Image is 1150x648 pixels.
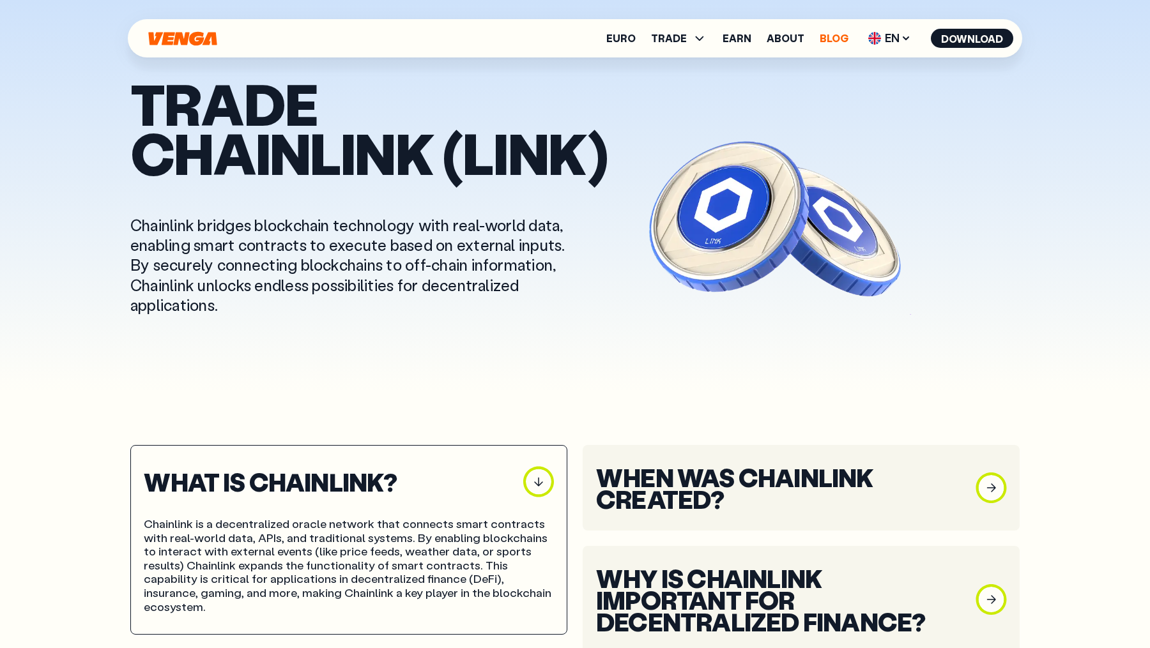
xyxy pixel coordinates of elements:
h3: What is Chainlink? [144,471,508,492]
span: TRADE [651,31,707,46]
span: TRADE [651,33,687,43]
button: Why is Chainlink important for decentralized finance? [596,567,1006,632]
h3: Why is Chainlink important for decentralized finance? [596,567,960,632]
svg: Home [147,31,218,46]
h1: TRADE Chainlink (link) [130,79,637,177]
button: Download [931,29,1013,48]
div: Chainlink is a decentralized oracle network that connects smart contracts with real-world data, A... [144,517,554,614]
img: flag-uk [868,32,881,45]
button: What is Chainlink? [144,466,554,497]
h3: When was Chainlink created? [596,466,960,509]
a: About [767,33,804,43]
button: When was Chainlink created? [596,466,1006,509]
a: Blog [820,33,848,43]
a: Euro [606,33,636,43]
a: Earn [723,33,751,43]
p: Chainlink bridges blockchain technology with real-world data, enabling smart contracts to execute... [130,215,586,315]
span: EN [864,28,916,49]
